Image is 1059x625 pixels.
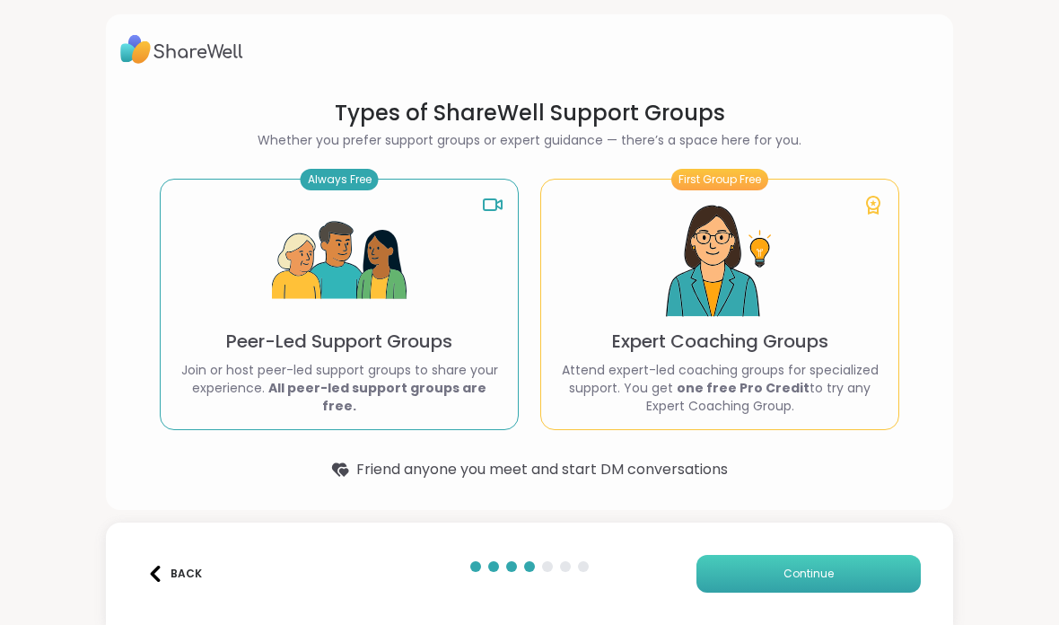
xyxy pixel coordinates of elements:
button: Continue [696,555,921,593]
div: First Group Free [671,169,768,190]
button: Back [138,555,210,593]
p: Join or host peer-led support groups to share your experience. [175,361,503,415]
h1: Types of ShareWell Support Groups [160,99,899,128]
p: Expert Coaching Groups [612,329,828,354]
span: Continue [783,566,834,582]
p: Attend expert-led coaching groups for specialized support. You get to try any Expert Coaching Group. [556,361,884,415]
div: Always Free [301,169,379,190]
div: Back [147,566,202,582]
img: Expert Coaching Groups [652,194,787,329]
img: ShareWell Logo [120,29,243,70]
h2: Whether you prefer support groups or expert guidance — there’s a space here for you. [160,131,899,150]
b: All peer-led support groups are free. [268,379,486,415]
img: Peer-Led Support Groups [272,194,407,329]
b: one free Pro Credit [677,379,810,397]
span: Friend anyone you meet and start DM conversations [356,459,728,480]
p: Peer-Led Support Groups [226,329,452,354]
